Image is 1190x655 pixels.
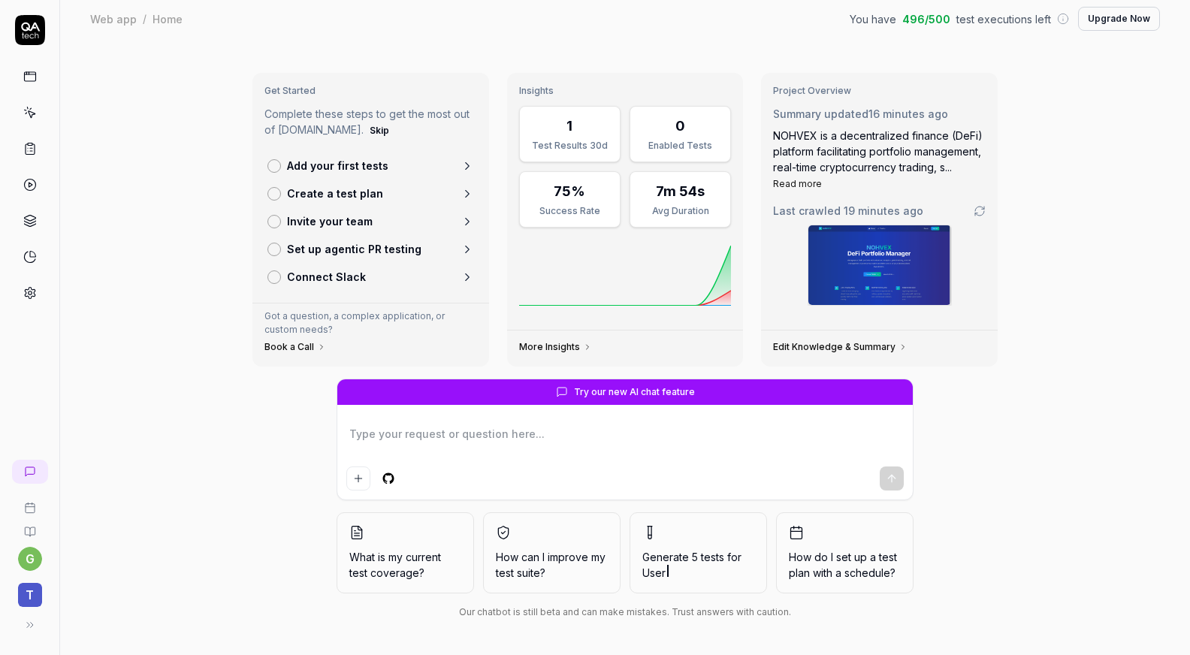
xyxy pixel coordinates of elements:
span: Last crawled [773,203,923,219]
div: 7m 54s [656,181,705,201]
a: Connect Slack [261,263,480,291]
span: 496 / 500 [902,11,950,27]
div: Home [153,11,183,26]
div: Web app [90,11,137,26]
span: test executions left [956,11,1051,27]
span: You have [850,11,896,27]
p: Got a question, a complex application, or custom needs? [264,309,477,337]
a: Documentation [6,514,53,538]
span: NOHVEX is a decentralized finance (DeFi) platform facilitating portfolio management, real-time cr... [773,129,983,174]
a: More Insights [519,341,592,353]
div: Our chatbot is still beta and can make mistakes. Trust answers with caution. [337,605,914,619]
span: Summary updated [773,107,868,120]
div: 0 [675,116,685,136]
a: Invite your team [261,207,480,235]
a: Book a Call [264,341,326,353]
button: Generate 5 tests forUser [630,512,767,593]
span: T [18,583,42,607]
span: How do I set up a test plan with a schedule? [789,549,901,581]
span: User [642,566,666,579]
a: Create a test plan [261,180,480,207]
span: How can I improve my test suite? [496,549,608,581]
a: Set up agentic PR testing [261,235,480,263]
button: How can I improve my test suite? [483,512,621,593]
p: Complete these steps to get the most out of [DOMAIN_NAME]. [264,106,477,140]
p: Set up agentic PR testing [287,241,421,257]
time: 19 minutes ago [844,204,923,217]
button: How do I set up a test plan with a schedule? [776,512,914,593]
button: What is my current test coverage? [337,512,474,593]
p: Connect Slack [287,269,366,285]
button: T [6,571,53,610]
a: New conversation [12,460,48,484]
span: Generate 5 tests for [642,549,754,581]
button: Skip [367,122,392,140]
div: Test Results 30d [529,139,611,152]
button: Read more [773,177,822,191]
div: 75% [554,181,585,201]
img: Screenshot [808,225,951,305]
button: Add attachment [346,466,370,490]
a: Add your first tests [261,152,480,180]
h3: Insights [519,85,732,97]
div: Success Rate [529,204,611,218]
span: Try our new AI chat feature [574,385,695,399]
h3: Project Overview [773,85,986,97]
div: Avg Duration [639,204,721,218]
div: 1 [566,116,572,136]
p: Add your first tests [287,158,388,174]
time: 16 minutes ago [868,107,948,120]
div: / [143,11,146,26]
p: Invite your team [287,213,373,229]
h3: Get Started [264,85,477,97]
div: Enabled Tests [639,139,721,152]
button: Upgrade Now [1078,7,1160,31]
span: What is my current test coverage? [349,549,461,581]
a: Book a call with us [6,490,53,514]
a: Go to crawling settings [974,205,986,217]
button: g [18,547,42,571]
p: Create a test plan [287,186,383,201]
a: Edit Knowledge & Summary [773,341,908,353]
